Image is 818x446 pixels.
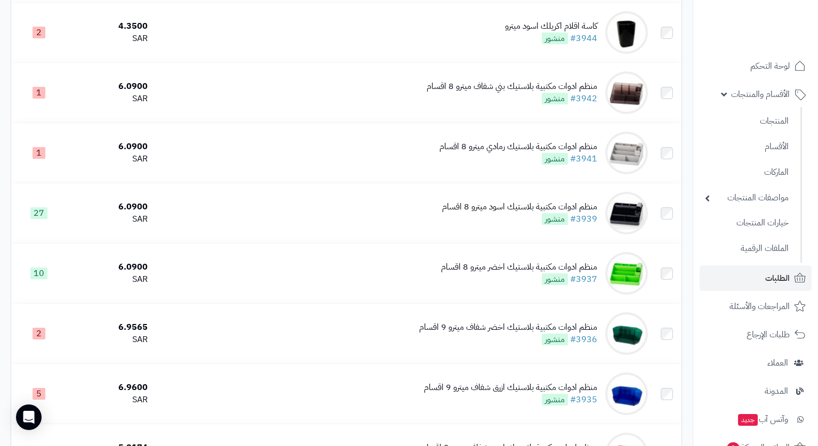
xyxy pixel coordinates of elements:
[30,267,47,279] span: 10
[745,8,808,30] img: logo-2.png
[33,147,45,159] span: 1
[570,152,597,165] a: #3941
[570,32,597,45] a: #3944
[419,321,597,334] div: منظم ادوات مكتبية بلاستيك اخضر شفاف ميترو 9 اقسام
[542,273,568,285] span: منشور
[605,192,648,234] img: منظم ادوات مكتبية بلاستيك اسود ميترو 8 اقسام
[700,350,812,376] a: العملاء
[427,80,597,93] div: منظم ادوات مكتبية بلاستيك بني شفاف ميترو 8 اقسام
[747,327,790,342] span: طلبات الإرجاع
[70,394,147,406] div: SAR
[700,161,794,184] a: الماركات
[70,141,147,153] div: 6.0900
[731,87,790,102] span: الأقسام والمنتجات
[542,153,568,165] span: منشور
[700,322,812,347] a: طلبات الإرجاع
[441,261,597,273] div: منظم ادوات مكتبية بلاستيك اخضر ميترو 8 اقسام
[737,412,788,427] span: وآتس آب
[570,92,597,105] a: #3942
[700,53,812,79] a: لوحة التحكم
[30,207,47,219] span: 27
[570,213,597,225] a: #3939
[605,71,648,114] img: منظم ادوات مكتبية بلاستيك بني شفاف ميترو 8 اقسام
[70,273,147,286] div: SAR
[70,321,147,334] div: 6.9565
[70,33,147,45] div: SAR
[542,93,568,104] span: منشور
[700,265,812,291] a: الطلبات
[424,382,597,394] div: منظم ادوات مكتبية بلاستيك ازرق شفاف ميترو 9 اقسام
[70,213,147,225] div: SAR
[700,378,812,404] a: المدونة
[605,312,648,355] img: منظم ادوات مكتبية بلاستيك اخضر شفاف ميترو 9 اقسام
[700,212,794,234] a: خيارات المنتجات
[70,261,147,273] div: 6.0900
[70,201,147,213] div: 6.0900
[70,153,147,165] div: SAR
[439,141,597,153] div: منظم ادوات مكتبية بلاستيك رمادي ميترو 8 اقسام
[767,355,788,370] span: العملاء
[16,404,42,430] div: Open Intercom Messenger
[505,20,597,33] div: كاسة اقلام اكريلك اسود ميترو
[70,80,147,93] div: 6.0900
[33,27,45,38] span: 2
[738,414,758,426] span: جديد
[605,252,648,295] img: منظم ادوات مكتبية بلاستيك اخضر ميترو 8 اقسام
[542,33,568,44] span: منشور
[570,333,597,346] a: #3936
[605,11,648,54] img: كاسة اقلام اكريلك اسود ميترو
[33,328,45,339] span: 2
[700,237,794,260] a: الملفات الرقمية
[570,393,597,406] a: #3935
[605,372,648,415] img: منظم ادوات مكتبية بلاستيك ازرق شفاف ميترو 9 اقسام
[729,299,790,314] span: المراجعات والأسئلة
[33,87,45,99] span: 1
[750,59,790,74] span: لوحة التحكم
[442,201,597,213] div: منظم ادوات مكتبية بلاستيك اسود ميترو 8 اقسام
[700,110,794,133] a: المنتجات
[700,407,812,432] a: وآتس آبجديد
[700,135,794,158] a: الأقسام
[70,20,147,33] div: 4.3500
[542,334,568,345] span: منشور
[700,294,812,319] a: المراجعات والأسئلة
[542,394,568,406] span: منشور
[765,384,788,399] span: المدونة
[542,213,568,225] span: منشور
[605,132,648,174] img: منظم ادوات مكتبية بلاستيك رمادي ميترو 8 اقسام
[70,382,147,394] div: 6.9600
[70,334,147,346] div: SAR
[33,388,45,400] span: 5
[700,186,794,209] a: مواصفات المنتجات
[570,273,597,286] a: #3937
[70,93,147,105] div: SAR
[765,271,790,286] span: الطلبات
